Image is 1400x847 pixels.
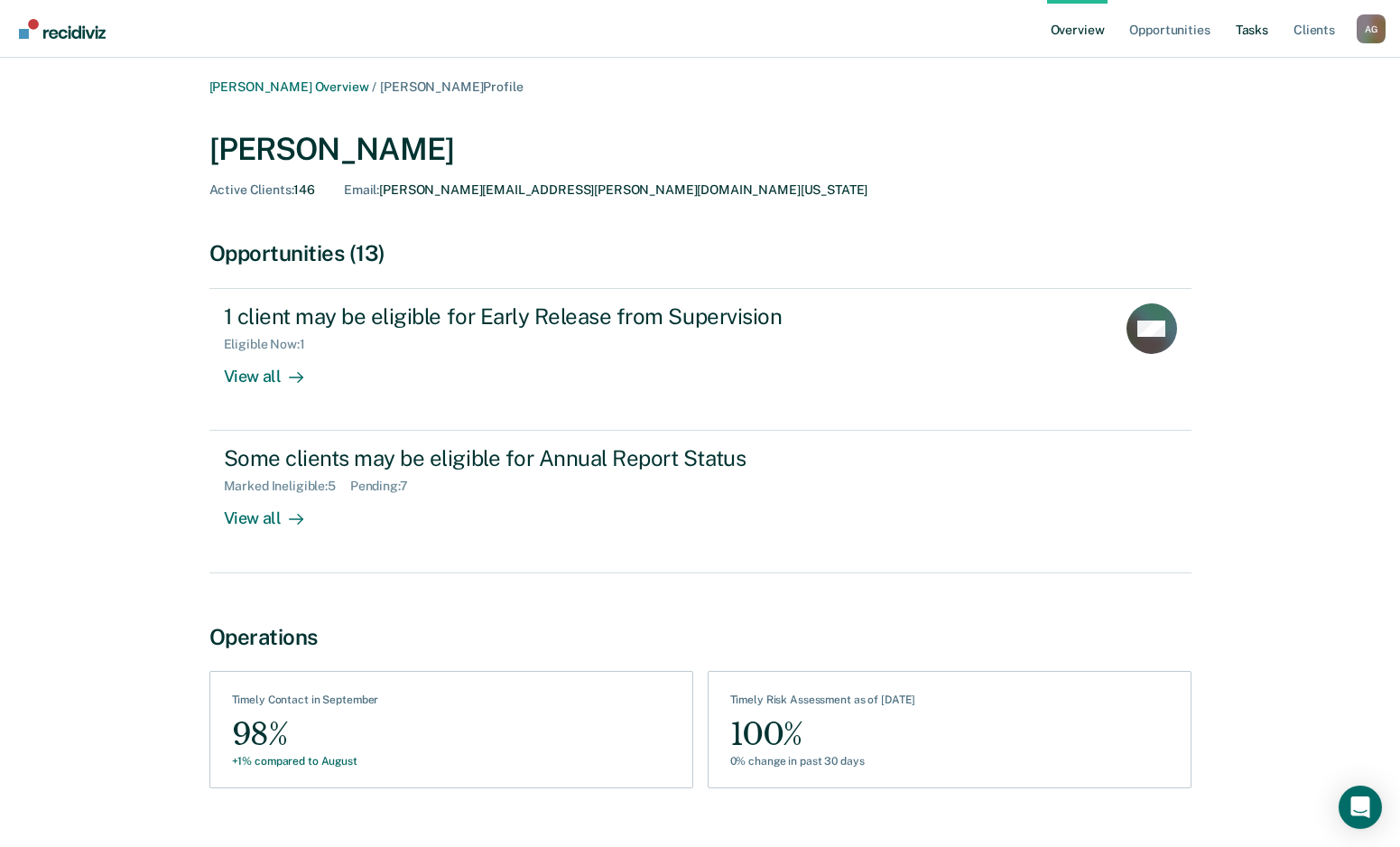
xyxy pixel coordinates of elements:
[209,288,1191,431] a: 1 client may be eligible for Early Release from SupervisionEligible Now:1View all
[730,693,916,713] div: Timely Risk Assessment as of [DATE]
[368,79,380,94] span: /
[224,479,350,494] div: Marked Ineligible : 5
[209,431,1191,572] a: Some clients may be eligible for Annual Report StatusMarked Ineligible:5Pending:7View all
[232,693,379,713] div: Timely Contact in September
[350,479,422,494] div: Pending : 7
[344,182,867,198] div: [PERSON_NAME][EMAIL_ADDRESS][PERSON_NAME][DOMAIN_NAME][US_STATE]
[209,131,1191,168] div: [PERSON_NAME]
[1357,14,1386,43] div: A G
[344,182,379,197] span: Email :
[209,182,316,198] div: 146
[19,19,106,39] img: Recidiviz
[209,79,369,94] a: [PERSON_NAME] Overview
[232,755,379,768] div: +1% compared to August
[1357,14,1386,43] button: Profile dropdown button
[380,79,523,94] span: [PERSON_NAME] Profile
[224,352,325,387] div: View all
[209,624,1191,650] div: Operations
[232,714,379,755] div: 98%
[224,494,325,529] div: View all
[224,337,320,352] div: Eligible Now : 1
[224,445,858,471] div: Some clients may be eligible for Annual Report Status
[1339,786,1382,829] div: Open Intercom Messenger
[209,240,1191,266] div: Opportunities (13)
[730,714,916,755] div: 100%
[209,182,294,197] span: Active Clients :
[224,303,858,330] div: 1 client may be eligible for Early Release from Supervision
[730,755,916,768] div: 0% change in past 30 days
